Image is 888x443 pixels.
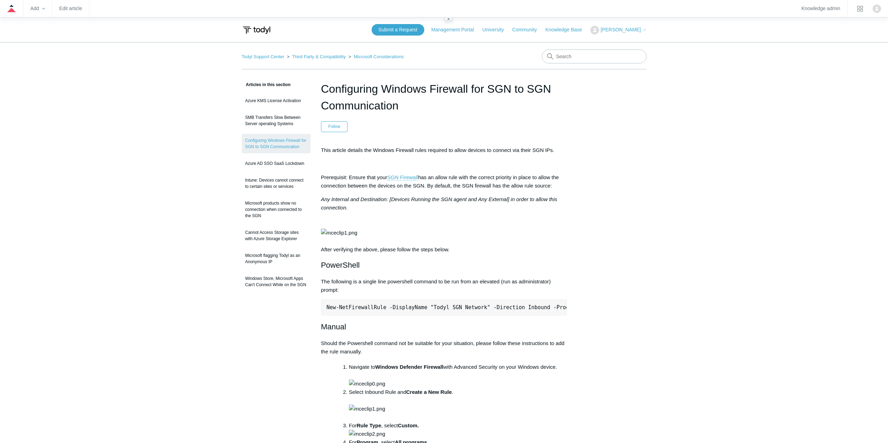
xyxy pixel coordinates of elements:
[321,339,567,356] p: Should the Powershell command not be suitable for your situation, please follow these instruction...
[285,54,347,59] li: Third Party & Compatibility
[242,226,311,245] a: Cannot Access Storage sites with Azure Storage Explorer
[873,5,881,13] zd-hc-trigger: Click your profile icon to open the profile menu
[321,277,567,294] p: The following is a single line powershell command to be run from an elevated (run as administrato...
[242,197,311,222] a: Microsoft products show no connection when connected to the SGN
[444,17,453,21] zd-hc-resizer: Guide navigation
[349,388,567,421] li: Select Inbound Rule and .
[321,259,567,271] h2: PowerShell
[321,299,567,315] pre: New-NetFirewallRule -DisplayName "Todyl SGN Network" -Direction Inbound -Program Any -LocalAddres...
[321,196,557,211] em: Any Internal and Destination: [Devices Running the SGN agent and Any External] in order to allow ...
[242,249,311,268] a: Microsoft flagging Todyl as an Anonymous IP
[406,389,452,395] strong: Create a New Rule
[242,24,271,37] img: Todyl Support Center Help Center home page
[321,321,567,333] h2: Manual
[431,26,481,33] a: Management Portal
[375,364,443,370] strong: Windows Defender Firewall
[292,54,346,59] a: Third Party & Compatibility
[372,24,424,36] a: Submit a Request
[512,26,544,33] a: Community
[801,7,840,10] a: Knowledge admin
[398,422,419,428] strong: Custom.
[242,94,311,107] a: Azure KMS License Activation
[349,363,567,388] li: Navigate to with Advanced Security on your Windows device.
[321,229,357,237] img: mceclip1.png
[242,82,291,87] span: Articles in this section
[357,422,381,428] strong: Rule Type
[242,157,311,170] a: Azure AD SSO SaaS Lockdown
[600,27,641,32] span: [PERSON_NAME]
[349,405,385,413] img: mceclip1.png
[590,26,646,35] button: [PERSON_NAME]
[321,195,567,254] p: After verifying the above, please follow the steps below.
[242,134,311,153] a: Configuring Windows Firewall for SGN to SGN Communication
[321,121,348,132] button: Follow Article
[30,7,45,10] zd-hc-trigger: Add
[873,5,881,13] img: user avatar
[349,430,385,438] img: mceclip2.png
[347,54,404,59] li: Microsoft Considerations
[321,173,567,190] p: Prerequisit: Ensure that your has an allow rule with the correct priority in place to allow the c...
[242,54,286,59] li: Todyl Support Center
[354,54,404,59] a: Microsoft Considerations
[321,146,567,154] p: This article details the Windows Firewall rules required to allow devices to connect via their SG...
[387,174,418,181] a: SGN Firewall
[242,111,311,130] a: SMB Transfers Slow Between Server operating Systems
[349,380,385,388] img: mceclip0.png
[542,49,647,63] input: Search
[321,81,567,114] h1: Configuring Windows Firewall for SGN to SGN Communication
[242,174,311,193] a: Intune: Devices cannot connect to certain sites or services
[59,7,82,10] a: Edit article
[482,26,510,33] a: University
[242,54,284,59] a: Todyl Support Center
[349,421,567,438] li: For , select
[545,26,589,33] a: Knowledge Base
[242,272,311,291] a: Windows Store, Microsoft Apps Can't Connect While on the SGN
